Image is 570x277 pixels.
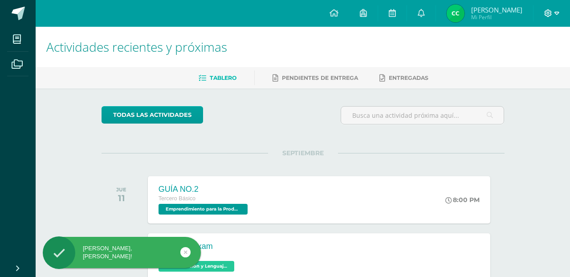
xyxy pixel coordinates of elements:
[46,38,227,55] span: Actividades recientes y próximas
[471,13,522,21] span: Mi Perfil
[116,193,126,203] div: 11
[273,71,358,85] a: Pendientes de entrega
[210,74,236,81] span: Tablero
[445,196,480,204] div: 8:00 PM
[282,74,358,81] span: Pendientes de entrega
[268,149,338,157] span: SEPTIEMBRE
[116,186,126,193] div: JUE
[471,5,522,14] span: [PERSON_NAME]
[341,107,504,124] input: Busca una actividad próxima aquí...
[389,74,428,81] span: Entregadas
[159,195,195,202] span: Tercero Básico
[199,71,236,85] a: Tablero
[447,4,464,22] img: 6208af0641db5cf8b1733bbfa4f3e829.png
[159,185,250,194] div: GUÍA NO.2
[102,106,203,124] a: todas las Actividades
[379,71,428,85] a: Entregadas
[159,204,248,215] span: Emprendimiento para la Productividad 'D'
[43,244,201,260] div: [PERSON_NAME], [PERSON_NAME]!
